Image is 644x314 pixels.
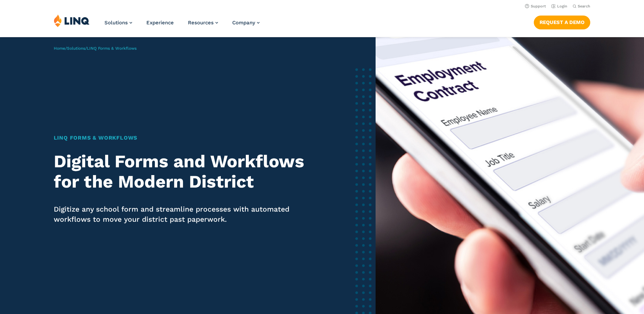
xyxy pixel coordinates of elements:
[551,4,567,8] a: Login
[146,20,174,26] a: Experience
[188,20,218,26] a: Resources
[232,20,255,26] span: Company
[188,20,214,26] span: Resources
[104,20,128,26] span: Solutions
[67,46,85,51] a: Solutions
[104,14,260,37] nav: Primary Navigation
[54,151,308,192] h2: Digital Forms and Workflows for the Modern District
[573,4,590,9] button: Open Search Bar
[232,20,260,26] a: Company
[87,46,137,51] span: LINQ Forms & Workflows
[578,4,590,8] span: Search
[534,16,590,29] a: Request a Demo
[104,20,132,26] a: Solutions
[54,46,65,51] a: Home
[54,204,308,224] p: Digitize any school form and streamline processes with automated workflows to move your district ...
[525,4,546,8] a: Support
[54,46,137,51] span: / /
[54,134,308,142] h1: LINQ Forms & Workflows
[534,14,590,29] nav: Button Navigation
[54,14,90,27] img: LINQ | K‑12 Software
